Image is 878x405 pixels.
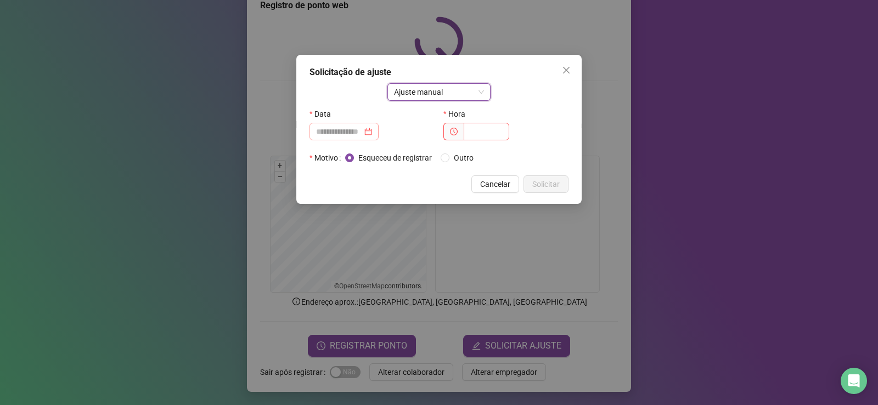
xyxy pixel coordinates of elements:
button: Solicitar [524,175,569,193]
label: Motivo [309,149,345,167]
label: Data [309,105,338,123]
span: clock-circle [450,128,458,135]
button: Cancelar [471,175,519,193]
span: close [562,66,571,75]
button: Close [558,61,575,79]
label: Hora [443,105,472,123]
div: Solicitação de ajuste [309,66,569,79]
span: Outro [449,152,478,164]
span: Ajuste manual [394,84,485,100]
div: Open Intercom Messenger [841,368,867,394]
span: Esqueceu de registrar [354,152,436,164]
span: Cancelar [480,178,510,190]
